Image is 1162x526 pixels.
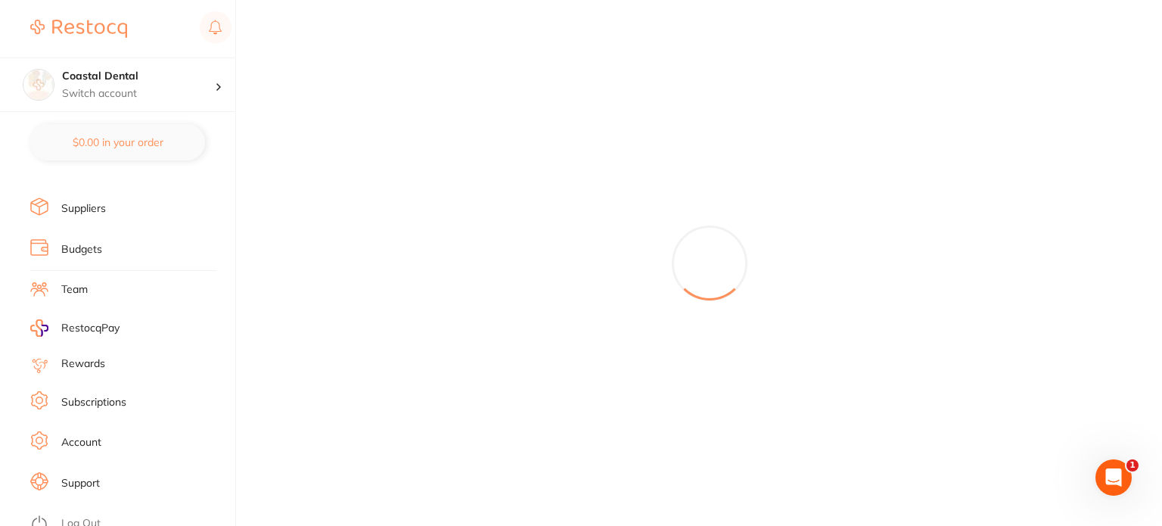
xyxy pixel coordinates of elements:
a: Suppliers [61,201,106,216]
span: 1 [1126,459,1139,472]
a: Subscriptions [61,395,126,410]
img: Restocq Logo [30,20,127,38]
a: Rewards [61,356,105,372]
a: Support [61,476,100,491]
a: Team [61,282,88,297]
a: RestocqPay [30,319,120,337]
a: Restocq Logo [30,11,127,46]
a: Account [61,435,101,450]
button: $0.00 in your order [30,124,205,160]
a: Budgets [61,242,102,257]
h4: Coastal Dental [62,69,215,84]
p: Switch account [62,86,215,101]
img: Coastal Dental [23,70,54,100]
img: RestocqPay [30,319,48,337]
iframe: Intercom live chat [1095,459,1132,496]
span: RestocqPay [61,321,120,336]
